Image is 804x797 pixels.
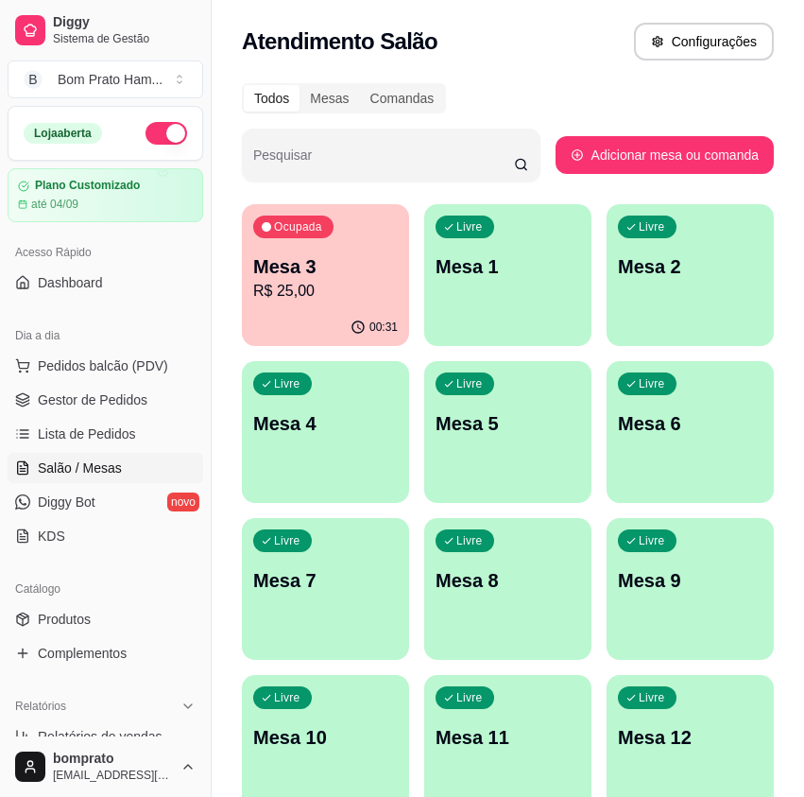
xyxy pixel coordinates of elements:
[253,410,398,437] p: Mesa 4
[618,253,762,280] p: Mesa 2
[8,574,203,604] div: Catálogo
[8,521,203,551] a: KDS
[639,690,665,705] p: Livre
[8,168,203,222] a: Plano Customizadoaté 04/09
[8,268,203,298] a: Dashboard
[8,8,203,53] a: DiggySistema de Gestão
[369,320,398,335] p: 00:31
[8,385,203,415] a: Gestor de Pedidos
[242,361,409,503] button: LivreMesa 4
[436,724,580,751] p: Mesa 11
[8,453,203,483] a: Salão / Mesas
[145,122,187,145] button: Alterar Status
[607,518,774,660] button: LivreMesa 9
[38,527,65,546] span: KDS
[424,204,591,346] button: LivreMesa 1
[634,23,774,61] button: Configurações
[618,724,762,751] p: Mesa 12
[436,567,580,594] p: Mesa 8
[35,179,140,193] article: Plano Customizado
[456,533,483,548] p: Livre
[8,351,203,381] button: Pedidos balcão (PDV)
[244,85,299,112] div: Todos
[38,356,168,375] span: Pedidos balcão (PDV)
[8,721,203,752] a: Relatórios de vendas
[8,321,203,351] div: Dia a dia
[299,85,359,112] div: Mesas
[253,567,398,594] p: Mesa 7
[360,85,445,112] div: Comandas
[424,518,591,660] button: LivreMesa 8
[53,31,196,46] span: Sistema de Gestão
[253,153,514,172] input: Pesquisar
[639,219,665,234] p: Livre
[8,638,203,668] a: Complementos
[456,690,483,705] p: Livre
[242,26,437,57] h2: Atendimento Salão
[38,644,127,663] span: Complementos
[253,724,398,751] p: Mesa 10
[436,253,580,280] p: Mesa 1
[242,518,409,660] button: LivreMesa 7
[242,204,409,346] button: OcupadaMesa 3R$ 25,0000:31
[38,459,122,477] span: Salão / Mesas
[38,424,136,443] span: Lista de Pedidos
[253,253,398,280] p: Mesa 3
[8,419,203,449] a: Lista de Pedidos
[8,237,203,268] div: Acesso Rápido
[8,604,203,634] a: Produtos
[15,699,66,714] span: Relatórios
[38,273,103,292] span: Dashboard
[8,61,203,98] button: Select a team
[274,219,322,234] p: Ocupada
[24,123,102,144] div: Loja aberta
[639,376,665,391] p: Livre
[31,197,78,212] article: até 04/09
[38,493,95,511] span: Diggy Bot
[38,390,147,409] span: Gestor de Pedidos
[456,219,483,234] p: Livre
[24,70,43,89] span: B
[639,533,665,548] p: Livre
[53,768,173,783] span: [EMAIL_ADDRESS][DOMAIN_NAME]
[274,690,300,705] p: Livre
[607,361,774,503] button: LivreMesa 6
[253,280,398,303] p: R$ 25,00
[618,567,762,594] p: Mesa 9
[38,610,91,629] span: Produtos
[38,727,163,746] span: Relatórios de vendas
[436,410,580,437] p: Mesa 5
[274,533,300,548] p: Livre
[607,204,774,346] button: LivreMesa 2
[8,744,203,789] button: bomprato[EMAIL_ADDRESS][DOMAIN_NAME]
[58,70,163,89] div: Bom Prato Ham ...
[556,136,774,174] button: Adicionar mesa ou comanda
[8,487,203,517] a: Diggy Botnovo
[53,14,196,31] span: Diggy
[274,376,300,391] p: Livre
[618,410,762,437] p: Mesa 6
[53,751,173,768] span: bomprato
[424,361,591,503] button: LivreMesa 5
[456,376,483,391] p: Livre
